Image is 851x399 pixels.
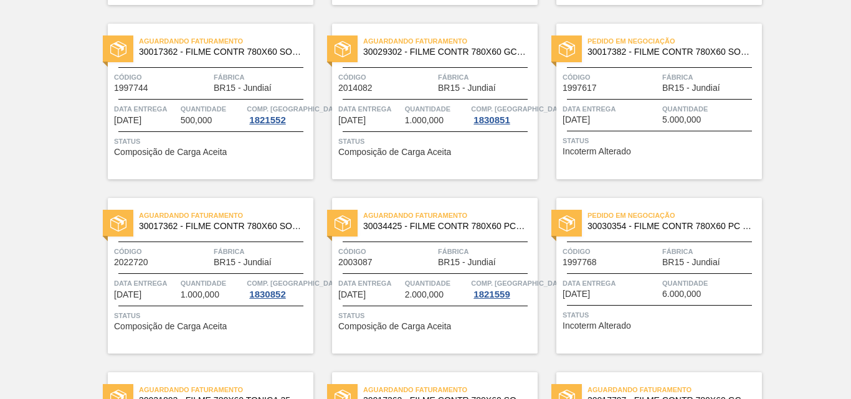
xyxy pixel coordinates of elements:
span: 23/09/2025 [338,116,366,125]
span: Aguardando Faturamento [139,35,313,47]
span: 30034425 - FILME CONTR 780X60 PCTW LT350 NIV25 [363,222,528,231]
div: 1830852 [247,289,288,299]
span: Aguardando Faturamento [363,35,538,47]
span: Código [114,245,211,258]
span: Comp. Carga [247,277,343,289]
span: BR15 - Jundiaí [438,83,496,93]
span: Quantidade [181,277,244,289]
img: status [559,215,575,232]
span: 30030354 - FILME CONTR 780X60 PC LT350 NIV24 [587,222,752,231]
span: 02/10/2025 [338,290,366,299]
span: Quantidade [181,103,244,115]
span: 02/10/2025 [114,290,141,299]
span: 30029302 - FILME CONTR 780X60 GCA Z EXP ESP NIV23 [363,47,528,57]
a: statusPedido em Negociação30017382 - FILME CONTR 780X60 SODA LT350 429Código1997617FábricaBR15 - ... [538,24,762,179]
span: BR15 - Jundiaí [438,258,496,267]
span: 20/09/2025 [114,116,141,125]
span: Quantidade [662,277,759,289]
img: status [559,41,575,57]
a: statusAguardando Faturamento30017362 - FILME CONTR 780X60 SODA ZERO LT350 429Código1997744Fábrica... [89,24,313,179]
div: 1830851 [471,115,512,125]
span: Fábrica [662,245,759,258]
span: Incoterm Alterado [563,147,631,156]
img: status [110,215,126,232]
span: 1997768 [563,258,597,267]
span: Fábrica [438,71,535,83]
span: BR15 - Jundiaí [214,258,272,267]
span: BR15 - Jundiaí [214,83,272,93]
span: Data entrega [338,103,402,115]
span: Pedido em Negociação [587,209,762,222]
span: Fábrica [214,71,310,83]
span: Data entrega [563,103,659,115]
span: Pedido em Negociação [587,35,762,47]
span: Comp. Carga [471,103,568,115]
span: Código [563,71,659,83]
span: 1997617 [563,83,597,93]
span: Código [563,245,659,258]
span: 2003087 [338,258,373,267]
span: Código [338,245,435,258]
span: 30017362 - FILME CONTR 780X60 SODA ZERO LT350 429 [139,47,303,57]
span: 5.000,000 [662,115,701,124]
span: Fábrica [214,245,310,258]
span: 2022720 [114,258,148,267]
span: 02/10/2025 [563,289,590,299]
span: Fábrica [438,245,535,258]
a: statusAguardando Faturamento30034425 - FILME CONTR 780X60 PCTW LT350 NIV25Código2003087FábricaBR1... [313,198,538,354]
span: Status [114,135,310,148]
span: 1997744 [114,83,148,93]
a: statusPedido em Negociação30030354 - FILME CONTR 780X60 PC LT350 NIV24Código1997768FábricaBR15 - ... [538,198,762,354]
span: 2.000,000 [405,290,444,299]
span: 1.000,000 [181,290,219,299]
span: 01/10/2025 [563,115,590,124]
span: Data entrega [114,277,178,289]
span: Código [338,71,435,83]
span: Data entrega [563,277,659,289]
span: 30017362 - FILME CONTR 780X60 SODA ZERO LT350 429 [139,222,303,231]
span: Quantidade [405,277,468,289]
span: Composição de Carga Aceita [338,148,451,157]
span: 500,000 [181,116,212,125]
span: Status [114,309,310,322]
span: Composição de Carga Aceita [114,322,227,331]
a: statusAguardando Faturamento30017362 - FILME CONTR 780X60 SODA ZERO LT350 429Código2022720Fábrica... [89,198,313,354]
span: 30017382 - FILME CONTR 780X60 SODA LT350 429 [587,47,752,57]
div: 1821559 [471,289,512,299]
span: Quantidade [662,103,759,115]
a: Comp. [GEOGRAPHIC_DATA]1830852 [247,277,310,299]
img: status [335,41,351,57]
span: Composição de Carga Aceita [114,148,227,157]
span: Status [338,135,535,148]
span: Aguardando Faturamento [363,209,538,222]
span: Comp. Carga [471,277,568,289]
span: 2014082 [338,83,373,93]
span: Aguardando Faturamento [139,209,313,222]
span: Status [563,309,759,321]
span: Aguardando Faturamento [139,383,313,396]
span: BR15 - Jundiaí [662,83,720,93]
span: Composição de Carga Aceita [338,322,451,331]
span: Status [563,134,759,147]
a: Comp. [GEOGRAPHIC_DATA]1821559 [471,277,535,299]
span: 6.000,000 [662,289,701,299]
span: Aguardando Faturamento [587,383,762,396]
a: Comp. [GEOGRAPHIC_DATA]1821552 [247,103,310,125]
img: status [335,215,351,232]
span: Aguardando Faturamento [363,383,538,396]
span: Data entrega [338,277,402,289]
span: 1.000,000 [405,116,444,125]
div: 1821552 [247,115,288,125]
span: Código [114,71,211,83]
span: Fábrica [662,71,759,83]
img: status [110,41,126,57]
a: statusAguardando Faturamento30029302 - FILME CONTR 780X60 GCA Z EXP ESP NIV23Código2014082Fábrica... [313,24,538,179]
span: BR15 - Jundiaí [662,258,720,267]
span: Status [338,309,535,322]
span: Quantidade [405,103,468,115]
span: Incoterm Alterado [563,321,631,331]
a: Comp. [GEOGRAPHIC_DATA]1830851 [471,103,535,125]
span: Comp. Carga [247,103,343,115]
span: Data entrega [114,103,178,115]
